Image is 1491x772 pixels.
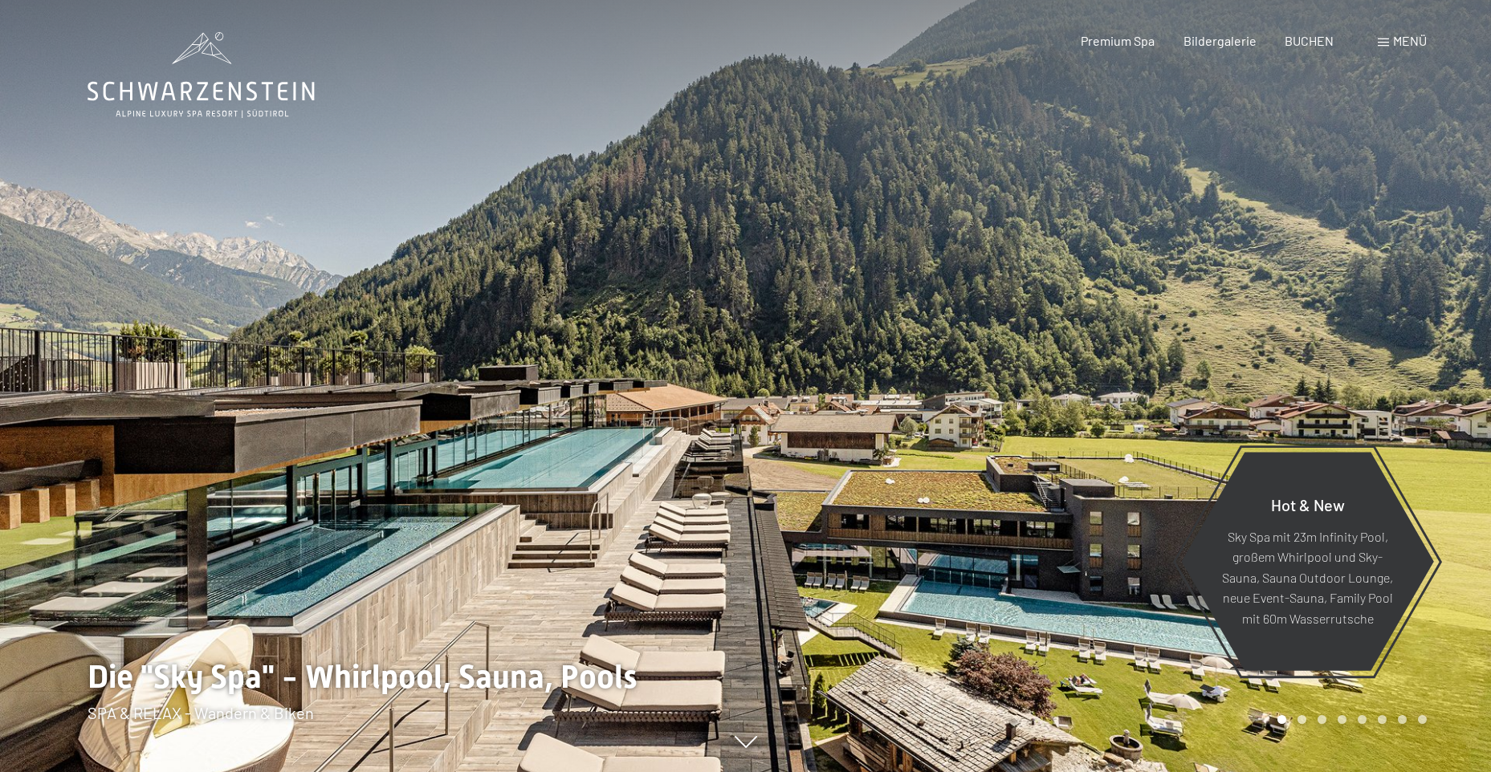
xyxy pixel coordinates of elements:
p: Sky Spa mit 23m Infinity Pool, großem Whirlpool und Sky-Sauna, Sauna Outdoor Lounge, neue Event-S... [1220,526,1395,628]
div: Carousel Page 8 [1418,715,1427,724]
span: Hot & New [1271,494,1345,514]
a: BUCHEN [1285,33,1334,48]
div: Carousel Page 2 [1297,715,1306,724]
div: Carousel Page 5 [1358,715,1367,724]
a: Premium Spa [1081,33,1155,48]
span: Menü [1393,33,1427,48]
a: Bildergalerie [1183,33,1257,48]
div: Carousel Page 6 [1378,715,1387,724]
div: Carousel Page 4 [1338,715,1346,724]
div: Carousel Page 3 [1318,715,1326,724]
div: Carousel Page 1 (Current Slide) [1277,715,1286,724]
a: Hot & New Sky Spa mit 23m Infinity Pool, großem Whirlpool und Sky-Sauna, Sauna Outdoor Lounge, ne... [1180,451,1435,672]
div: Carousel Pagination [1272,715,1427,724]
div: Carousel Page 7 [1398,715,1407,724]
